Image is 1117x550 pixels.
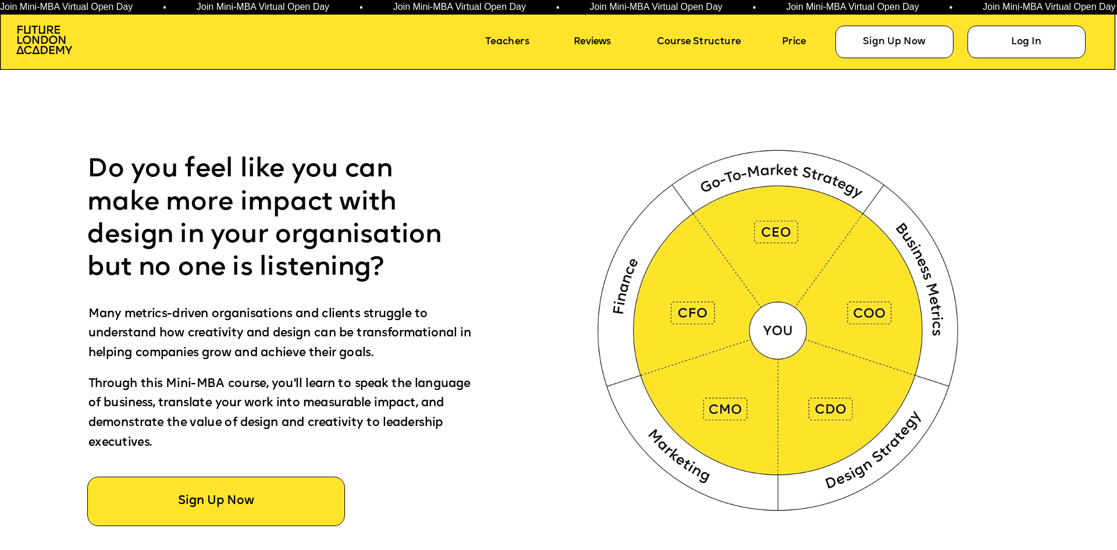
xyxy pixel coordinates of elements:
[556,3,560,12] span: •
[574,32,634,53] a: Reviews
[88,378,474,449] span: Through this Mini-MBA course, you'll learn to speak the language of business, translate your work...
[782,32,826,53] a: Price
[163,3,166,12] span: •
[949,3,953,12] span: •
[16,26,72,54] img: image-aac980e9-41de-4c2d-a048-f29dd30a0068.png
[360,3,363,12] span: •
[572,119,988,537] img: image-94416c34-2042-40bc-bb9b-e63dbcc6dc34.webp
[88,308,475,360] span: Many metrics-driven organisations and clients struggle to understand how creativity and design ca...
[87,157,449,281] span: Do you feel like you can make more impact with design in your organisation but no one is listening?
[753,3,756,12] span: •
[485,32,556,53] a: Teachers
[657,32,772,53] a: Course Structure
